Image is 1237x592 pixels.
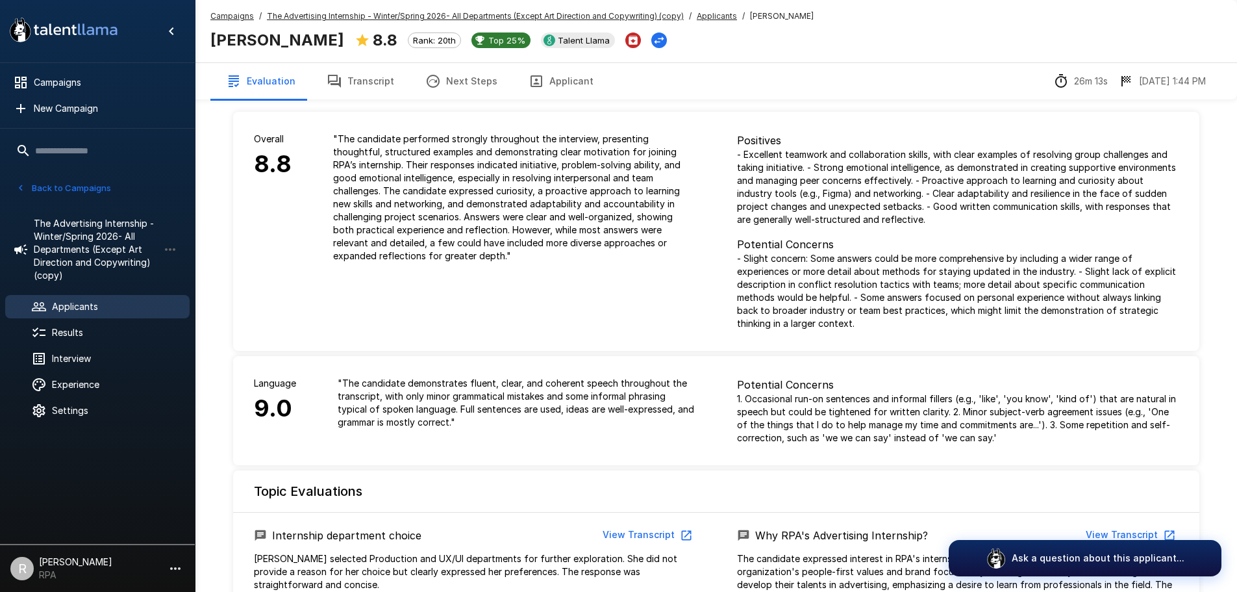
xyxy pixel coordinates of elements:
[541,32,615,48] div: View profile in Greenhouse
[1081,523,1179,547] button: View Transcript
[737,377,1179,393] p: Potential Concerns
[254,481,362,502] h6: Topic Evaluations
[1074,75,1108,88] p: 26m 13s
[1118,73,1206,89] div: The date and time when the interview was completed
[755,528,928,543] p: Why RPA's Advertising Internship?
[259,10,262,23] span: /
[333,133,695,263] p: " The candidate performed strongly throughout the interview, presenting thoughtful, structured ex...
[737,393,1179,444] p: 1. Occasional run-on sentences and informal fillers (e.g., 'like', 'you know', 'kind of') that ar...
[697,11,737,21] u: Applicants
[254,146,292,183] h6: 8.8
[737,133,1179,148] p: Positives
[949,540,1221,576] button: Ask a question about this applicant...
[338,377,695,429] p: " The candidate demonstrates fluent, clear, and coherent speech throughout the transcript, with o...
[210,11,254,21] u: Campaigns
[625,32,641,48] button: Archive Applicant
[689,10,692,23] span: /
[750,10,814,23] span: [PERSON_NAME]
[272,528,421,543] p: Internship department choice
[651,32,667,48] button: Change Stage
[267,11,684,21] u: The Advertising Internship - Winter/Spring 2026- All Departments (Except Art Direction and Copywr...
[410,63,513,99] button: Next Steps
[1053,73,1108,89] div: The time between starting and completing the interview
[986,548,1006,569] img: logo_glasses@2x.png
[513,63,609,99] button: Applicant
[311,63,410,99] button: Transcript
[254,390,296,428] h6: 9.0
[210,63,311,99] button: Evaluation
[597,523,695,547] button: View Transcript
[254,552,695,591] p: [PERSON_NAME] selected Production and UX/UI departments for further exploration. She did not prov...
[373,31,397,49] b: 8.8
[553,35,615,45] span: Talent Llama
[1139,75,1206,88] p: [DATE] 1:44 PM
[544,34,555,46] img: greenhouse_logo.jpeg
[408,35,460,45] span: Rank: 20th
[1012,552,1184,565] p: Ask a question about this applicant...
[737,252,1179,330] p: - Slight concern: Some answers could be more comprehensive by including a wider range of experien...
[737,148,1179,226] p: - Excellent teamwork and collaboration skills, with clear examples of resolving group challenges ...
[737,237,1179,252] p: Potential Concerns
[254,377,296,390] p: Language
[254,133,292,146] p: Overall
[210,31,344,49] b: [PERSON_NAME]
[742,10,745,23] span: /
[483,35,531,45] span: Top 25%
